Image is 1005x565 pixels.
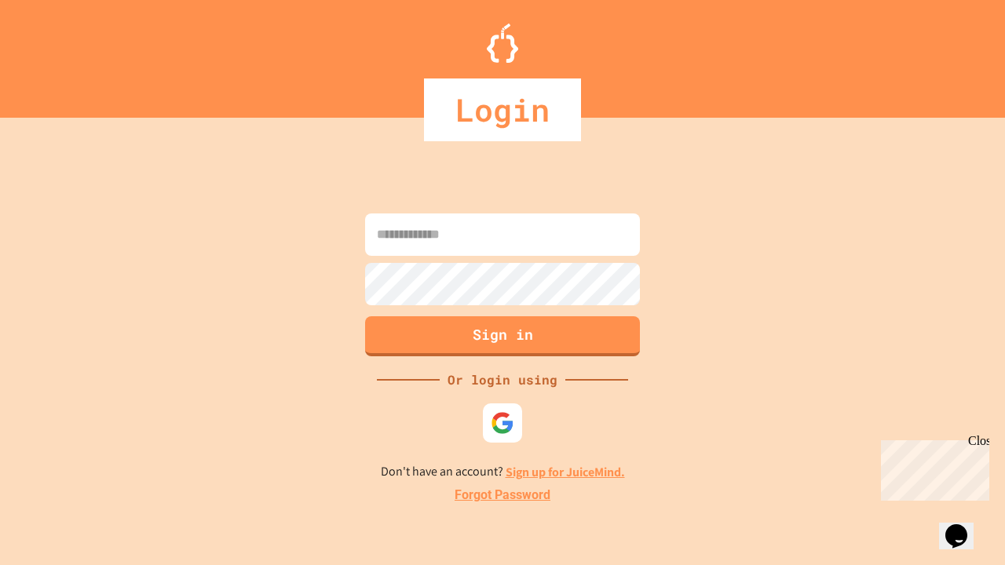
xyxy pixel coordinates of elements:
iframe: chat widget [939,502,989,549]
img: google-icon.svg [491,411,514,435]
iframe: chat widget [875,434,989,501]
button: Sign in [365,316,640,356]
img: Logo.svg [487,24,518,63]
p: Don't have an account? [381,462,625,482]
div: Chat with us now!Close [6,6,108,100]
a: Sign up for JuiceMind. [506,464,625,480]
div: Login [424,78,581,141]
a: Forgot Password [455,486,550,505]
div: Or login using [440,370,565,389]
